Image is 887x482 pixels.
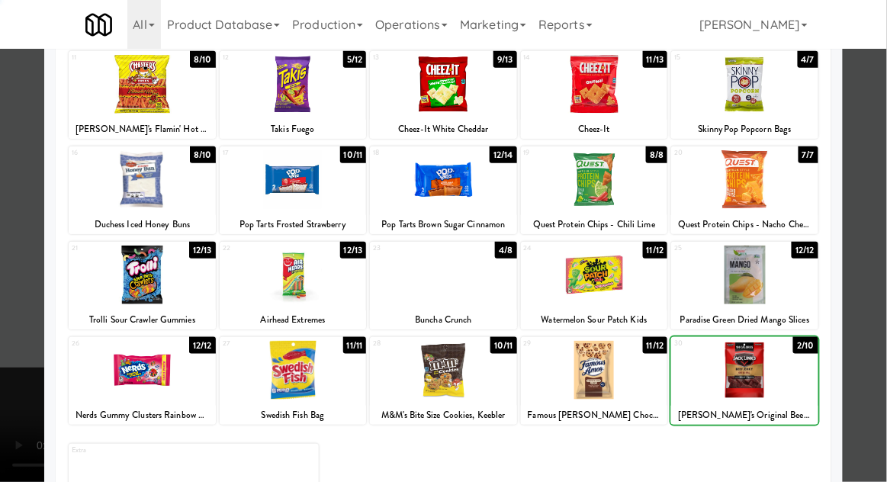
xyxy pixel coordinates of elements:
[223,51,293,64] div: 12
[72,337,142,350] div: 26
[220,51,367,139] div: 125/12Takis Fuego
[490,337,517,354] div: 10/11
[671,51,818,139] div: 154/7SkinnyPop Popcorn Bags
[521,51,668,139] div: 1411/13Cheez-It
[220,310,367,329] div: Airhead Extremes
[521,242,668,329] div: 2411/12Watermelon Sour Patch Kids
[222,406,365,425] div: Swedish Fish Bag
[370,310,517,329] div: Buncha Crunch
[71,406,214,425] div: Nerds Gummy Clusters Rainbow Share Size
[521,146,668,234] div: 198/8Quest Protein Chips - Chili Lime
[69,337,216,425] div: 2612/12Nerds Gummy Clusters Rainbow Share Size
[373,146,443,159] div: 18
[490,146,517,163] div: 12/14
[524,242,594,255] div: 24
[521,406,668,425] div: Famous [PERSON_NAME] Chocolate Chip Cookies
[671,337,818,425] div: 302/10[PERSON_NAME]'s Original Beef Jerky
[190,51,215,68] div: 8/10
[370,120,517,139] div: Cheez-It White Cheddar
[524,51,594,64] div: 14
[373,51,443,64] div: 13
[523,215,666,234] div: Quest Protein Chips - Chili Lime
[372,120,515,139] div: Cheez-It White Cheddar
[370,337,517,425] div: 2810/11M&M's Bite Size Cookies, Keebler
[71,120,214,139] div: [PERSON_NAME]'s Flamin' Hot Fries
[671,215,818,234] div: Quest Protein Chips - Nacho Cheese
[793,337,818,354] div: 2/10
[521,337,668,425] div: 2911/12Famous [PERSON_NAME] Chocolate Chip Cookies
[340,242,367,259] div: 12/13
[673,215,816,234] div: Quest Protein Chips - Nacho Cheese
[72,242,142,255] div: 21
[643,337,668,354] div: 11/12
[671,242,818,329] div: 2512/12Paradise Green Dried Mango Slices
[523,310,666,329] div: Watermelon Sour Patch Kids
[493,51,516,68] div: 9/13
[370,146,517,234] div: 1812/14Pop Tarts Brown Sugar Cinnamon
[370,242,517,329] div: 234/8Buncha Crunch
[523,120,666,139] div: Cheez-It
[189,337,216,354] div: 12/12
[223,146,293,159] div: 17
[646,146,667,163] div: 8/8
[798,51,818,68] div: 4/7
[524,337,594,350] div: 29
[220,242,367,329] div: 2212/13Airhead Extremes
[671,146,818,234] div: 207/7Quest Protein Chips - Nacho Cheese
[220,337,367,425] div: 2711/11Swedish Fish Bag
[521,310,668,329] div: Watermelon Sour Patch Kids
[220,406,367,425] div: Swedish Fish Bag
[372,215,515,234] div: Pop Tarts Brown Sugar Cinnamon
[674,51,744,64] div: 15
[223,242,293,255] div: 22
[69,215,216,234] div: Duchess Iced Honey Buns
[799,146,818,163] div: 7/7
[521,120,668,139] div: Cheez-It
[69,242,216,329] div: 2112/13Trolli Sour Crawler Gummies
[643,51,668,68] div: 11/13
[69,310,216,329] div: Trolli Sour Crawler Gummies
[372,310,515,329] div: Buncha Crunch
[673,406,816,425] div: [PERSON_NAME]'s Original Beef Jerky
[222,120,365,139] div: Takis Fuego
[69,51,216,139] div: 118/10[PERSON_NAME]'s Flamin' Hot Fries
[495,242,516,259] div: 4/8
[69,146,216,234] div: 168/10Duchess Iced Honey Buns
[674,337,744,350] div: 30
[72,146,142,159] div: 16
[343,337,367,354] div: 11/11
[370,406,517,425] div: M&M's Bite Size Cookies, Keebler
[343,51,366,68] div: 5/12
[524,146,594,159] div: 19
[674,146,744,159] div: 20
[370,51,517,139] div: 139/13Cheez-It White Cheddar
[72,444,194,457] div: Extra
[523,406,666,425] div: Famous [PERSON_NAME] Chocolate Chip Cookies
[220,215,367,234] div: Pop Tarts Frosted Strawberry
[674,242,744,255] div: 25
[189,242,216,259] div: 12/13
[673,310,816,329] div: Paradise Green Dried Mango Slices
[190,146,215,163] div: 8/10
[792,242,818,259] div: 12/12
[220,120,367,139] div: Takis Fuego
[85,11,112,38] img: Micromart
[671,120,818,139] div: SkinnyPop Popcorn Bags
[373,242,443,255] div: 23
[521,215,668,234] div: Quest Protein Chips - Chili Lime
[220,146,367,234] div: 1710/11Pop Tarts Frosted Strawberry
[370,215,517,234] div: Pop Tarts Brown Sugar Cinnamon
[222,310,365,329] div: Airhead Extremes
[340,146,367,163] div: 10/11
[671,310,818,329] div: Paradise Green Dried Mango Slices
[373,337,443,350] div: 28
[72,51,142,64] div: 11
[69,120,216,139] div: [PERSON_NAME]'s Flamin' Hot Fries
[69,406,216,425] div: Nerds Gummy Clusters Rainbow Share Size
[643,242,668,259] div: 11/12
[71,215,214,234] div: Duchess Iced Honey Buns
[372,406,515,425] div: M&M's Bite Size Cookies, Keebler
[71,310,214,329] div: Trolli Sour Crawler Gummies
[223,337,293,350] div: 27
[222,215,365,234] div: Pop Tarts Frosted Strawberry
